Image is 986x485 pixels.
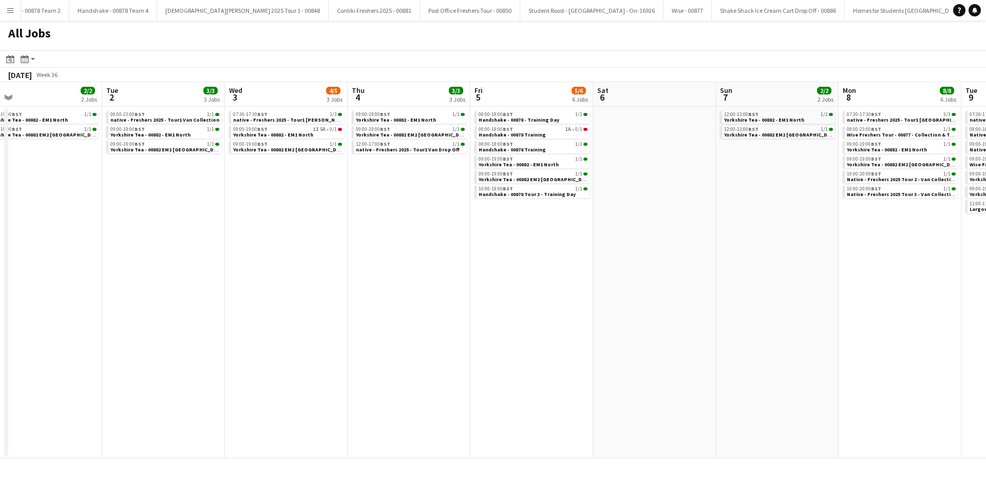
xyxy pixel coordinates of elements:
button: Contiki Freshers 2025 - 00881 [329,1,420,21]
div: 6 Jobs [572,95,588,103]
span: BST [748,126,759,132]
span: 09:00-19:00 [233,127,268,132]
span: BST [503,185,513,192]
span: 1/1 [461,143,465,146]
a: 08:00-23:00BST1/1Wise Freshers Tour - 00877 - Collection & Travel Day [847,126,956,138]
div: 09:00-19:00BST1/1Yorkshire Tea - 00882 - EM1 North [352,111,467,126]
span: 1/1 [943,186,951,191]
a: 09:00-19:00BST1/1Yorkshire Tea - 00882 - EM1 North [847,141,956,152]
span: BST [503,111,513,118]
span: 5 [473,91,483,103]
span: BST [135,141,145,147]
span: Yorkshire Tea - 00882 - EM1 North [356,117,436,123]
span: 09:00-19:00 [479,171,513,177]
span: Yorkshire Tea - 00882 EM2 Midlands [847,161,961,168]
span: 0/1 [330,127,337,132]
span: Fri [475,86,483,95]
span: 1/1 [207,127,214,132]
span: 2/2 [817,87,831,94]
span: BST [380,111,390,118]
div: 09:00-19:00BST1/1Yorkshire Tea - 00882 EM2 [GEOGRAPHIC_DATA] [229,141,344,156]
a: 10:00-20:00BST1/1Native - Freshers 2025 Tour 3 - Van Collection & Travel Day [847,185,956,197]
span: BST [871,170,881,177]
span: 1/1 [943,157,951,162]
span: 1/1 [215,143,219,146]
div: 6 Jobs [940,95,956,103]
span: BST [871,126,881,132]
span: 0/1 [575,127,582,132]
span: 1/1 [84,112,91,117]
div: 07:30-17:30BST3/3native - Freshers 2025 - Tour1 [PERSON_NAME] [229,111,344,126]
span: 8 [841,91,856,103]
a: 08:00-18:00BST1/1Handshake - 00878 - Training Day [479,111,587,123]
span: BST [135,126,145,132]
span: 1/1 [952,128,956,131]
a: 09:00-19:00BST1/1Yorkshire Tea - 00882 EM2 [GEOGRAPHIC_DATA] [847,156,956,167]
div: 08:00-18:00BST1A•0/1Handshake - 00878 Training [475,126,590,141]
span: 9 [964,91,977,103]
a: 09:00-19:00BST1/1Yorkshire Tea - 00882 - EM1 North [356,111,465,123]
div: 09:00-19:00BST1/1Yorkshire Tea - 00882 - EM1 North [475,156,590,170]
span: 10:00-18:00 [479,186,513,191]
div: 09:00-19:00BST1/1Yorkshire Tea - 00882 EM2 [GEOGRAPHIC_DATA] [475,170,590,185]
span: 1/1 [575,112,582,117]
span: Handshake - 00878 Training [479,146,546,153]
span: 12:00-17:00 [356,142,390,147]
span: Thu [352,86,365,95]
div: 2 Jobs [818,95,833,103]
div: • [233,127,342,132]
span: Yorkshire Tea - 00882 - EM1 North [233,131,313,138]
a: 08:00-18:00BST1A•0/1Handshake - 00878 Training [479,126,587,138]
span: 1/1 [92,128,97,131]
span: 1/1 [215,128,219,131]
span: 0/1 [338,128,342,131]
span: Yorkshire Tea - 00882 - EM1 North [110,131,191,138]
div: 08:00-23:00BST1/1native - Freshers 2025 - Tour1 Van Collection [106,111,221,126]
span: BST [871,141,881,147]
div: 08:00-18:00BST1/1Handshake - 00878 Training [475,141,590,156]
span: native - Freshers 2025 - Tour1 Van Collection [110,117,219,123]
div: 09:00-19:00BST1/1Yorkshire Tea - 00882 EM2 [GEOGRAPHIC_DATA] [843,156,958,170]
span: 1/1 [330,142,337,147]
div: 10:00-20:00BST1/1Native - Freshers 2025 Tour 2 - Van Collection & Travel Day [843,170,958,185]
span: 09:00-19:00 [479,157,513,162]
span: 08:00-18:00 [479,142,513,147]
button: Shake Shack Ice Cream Cart Drop Off - 00886 [712,1,845,21]
span: 1/1 [829,113,833,116]
span: 1/1 [943,171,951,177]
span: native - Freshers 2025 - Tour1 Van Drop Off [356,146,460,153]
span: BST [503,170,513,177]
span: BST [871,111,881,118]
span: 08:00-23:00 [110,112,145,117]
span: 1I [313,127,319,132]
a: 07:30-17:30BST3/3native - Freshers 2025 - Tour1 [PERSON_NAME] [233,111,342,123]
span: 1/1 [207,142,214,147]
span: 1/1 [952,143,956,146]
span: 1/1 [215,113,219,116]
span: 1/1 [452,112,460,117]
span: Yorkshire Tea - 00882 EM2 Midlands [356,131,470,138]
a: 12:00-13:00BST1/1Yorkshire Tea - 00882 EM2 [GEOGRAPHIC_DATA] [724,126,833,138]
a: 08:00-18:00BST1/1Handshake - 00878 Training [479,141,587,152]
span: 7 [718,91,732,103]
span: 3/3 [330,112,337,117]
div: 2 Jobs [81,95,97,103]
span: 08:00-18:00 [479,112,513,117]
span: 4 [350,91,365,103]
span: BST [257,111,268,118]
span: 5A [320,127,326,132]
span: 3/3 [338,113,342,116]
button: Post Office Freshers Tour - 00850 [420,1,520,21]
span: 1/1 [952,172,956,176]
div: 12:00-17:00BST1/1native - Freshers 2025 - Tour1 Van Drop Off [352,141,467,156]
div: 08:00-18:00BST1/1Handshake - 00878 - Training Day [475,111,590,126]
span: 09:00-19:00 [110,127,145,132]
span: BST [257,141,268,147]
span: 1/1 [583,172,587,176]
a: 09:00-19:00BST1/1Yorkshire Tea - 00882 EM2 [GEOGRAPHIC_DATA] [479,170,587,182]
span: Yorkshire Tea - 00882 EM2 Midlands [479,176,593,183]
span: Wed [229,86,242,95]
span: Yorkshire Tea - 00882 - EM1 North [479,161,559,168]
a: 07:30-17:30BST3/3native - Freshers 2025 - Tour1 [GEOGRAPHIC_DATA] [847,111,956,123]
span: 1/1 [821,127,828,132]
